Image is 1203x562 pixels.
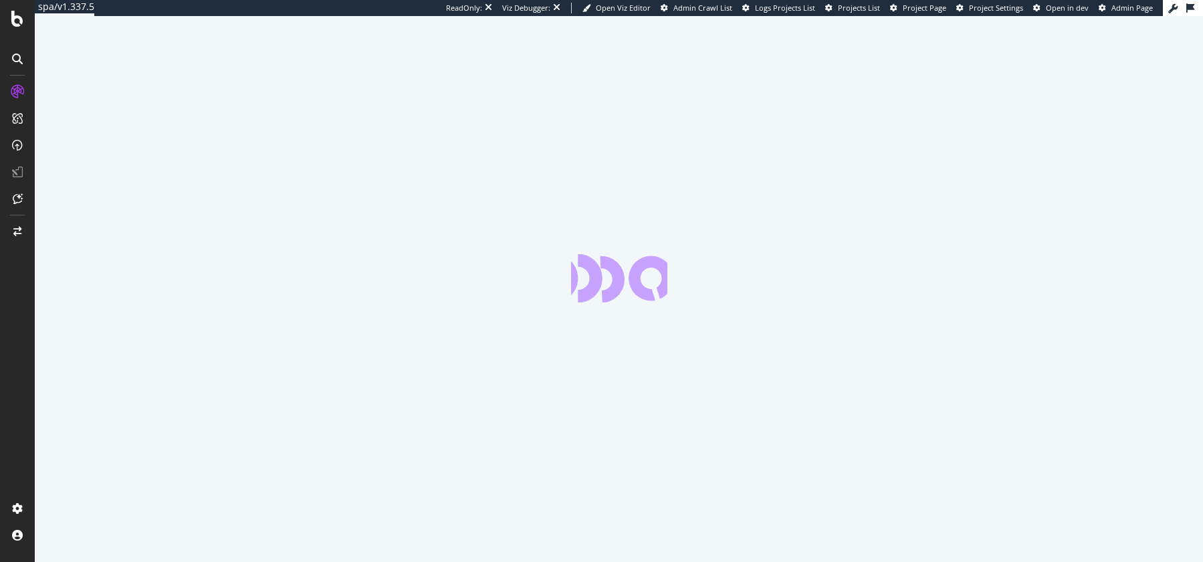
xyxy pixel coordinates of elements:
a: Open Viz Editor [582,3,651,13]
a: Admin Page [1099,3,1153,13]
div: Viz Debugger: [502,3,550,13]
span: Admin Crawl List [673,3,732,13]
span: Open Viz Editor [596,3,651,13]
div: ReadOnly: [446,3,482,13]
a: Logs Projects List [742,3,815,13]
a: Admin Crawl List [661,3,732,13]
span: Projects List [838,3,880,13]
a: Projects List [825,3,880,13]
a: Project Settings [956,3,1023,13]
span: Admin Page [1111,3,1153,13]
span: Logs Projects List [755,3,815,13]
div: animation [571,254,667,302]
span: Project Settings [969,3,1023,13]
a: Open in dev [1033,3,1089,13]
span: Project Page [903,3,946,13]
span: Open in dev [1046,3,1089,13]
a: Project Page [890,3,946,13]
